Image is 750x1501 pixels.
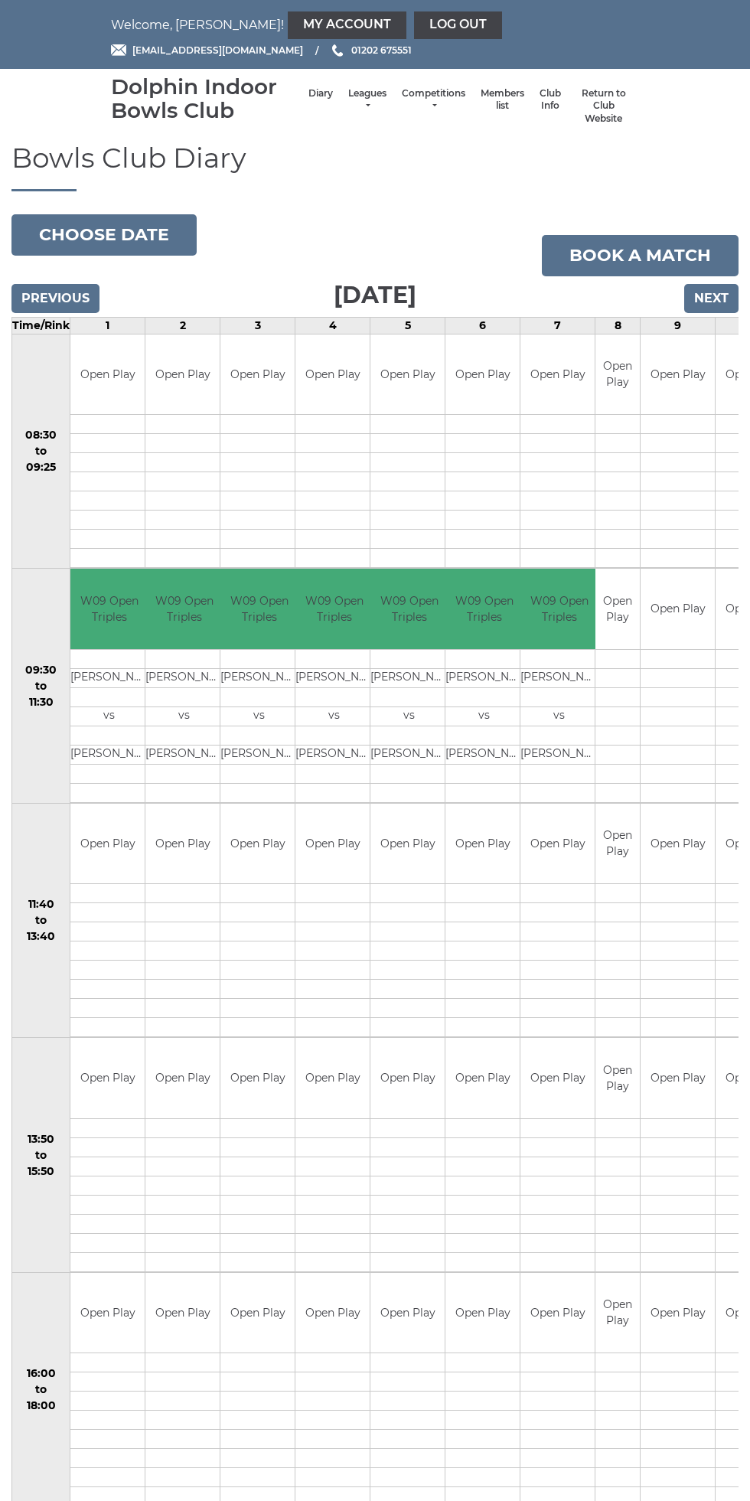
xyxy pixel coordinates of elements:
[520,668,598,687] td: [PERSON_NAME]
[145,668,223,687] td: [PERSON_NAME]
[520,1273,595,1353] td: Open Play
[12,569,70,804] td: 09:30 to 11:30
[220,804,295,884] td: Open Play
[684,284,739,313] input: Next
[445,1273,520,1353] td: Open Play
[295,804,370,884] td: Open Play
[70,334,145,415] td: Open Play
[520,317,595,334] td: 7
[370,317,445,334] td: 5
[145,804,220,884] td: Open Play
[520,569,598,649] td: W09 Open Triples
[540,87,561,113] a: Club Info
[520,334,595,415] td: Open Play
[295,569,373,649] td: W09 Open Triples
[370,1038,445,1118] td: Open Play
[11,143,739,191] h1: Bowls Club Diary
[295,1038,370,1118] td: Open Play
[295,668,373,687] td: [PERSON_NAME]
[111,75,301,122] div: Dolphin Indoor Bowls Club
[370,804,445,884] td: Open Play
[370,706,448,726] td: vs
[641,569,715,649] td: Open Play
[145,1038,220,1118] td: Open Play
[111,11,639,39] nav: Welcome, [PERSON_NAME]!
[145,334,220,415] td: Open Play
[595,334,640,415] td: Open Play
[70,745,148,764] td: [PERSON_NAME]
[12,803,70,1038] td: 11:40 to 13:40
[295,1273,370,1353] td: Open Play
[12,1038,70,1273] td: 13:50 to 15:50
[348,87,386,113] a: Leagues
[445,317,520,334] td: 6
[445,745,523,764] td: [PERSON_NAME]
[414,11,502,39] a: Log out
[445,804,520,884] td: Open Play
[145,317,220,334] td: 2
[132,44,303,56] span: [EMAIL_ADDRESS][DOMAIN_NAME]
[295,317,370,334] td: 4
[70,1038,145,1118] td: Open Play
[330,43,412,57] a: Phone us 01202 675551
[370,569,448,649] td: W09 Open Triples
[595,804,640,884] td: Open Play
[12,317,70,334] td: Time/Rink
[295,745,373,764] td: [PERSON_NAME]
[220,745,298,764] td: [PERSON_NAME]
[220,1273,295,1353] td: Open Play
[220,668,298,687] td: [PERSON_NAME]
[402,87,465,113] a: Competitions
[220,706,298,726] td: vs
[70,317,145,334] td: 1
[445,668,523,687] td: [PERSON_NAME]
[295,706,373,726] td: vs
[12,334,70,569] td: 08:30 to 09:25
[595,1038,640,1118] td: Open Play
[70,668,148,687] td: [PERSON_NAME]
[520,745,598,764] td: [PERSON_NAME]
[332,44,343,57] img: Phone us
[145,569,223,649] td: W09 Open Triples
[111,44,126,56] img: Email
[70,706,148,726] td: vs
[595,317,641,334] td: 8
[641,1038,715,1118] td: Open Play
[308,87,333,100] a: Diary
[220,317,295,334] td: 3
[11,214,197,256] button: Choose date
[370,1273,445,1353] td: Open Play
[111,43,303,57] a: Email [EMAIL_ADDRESS][DOMAIN_NAME]
[370,745,448,764] td: [PERSON_NAME]
[595,569,640,649] td: Open Play
[220,1038,295,1118] td: Open Play
[11,284,99,313] input: Previous
[595,1273,640,1353] td: Open Play
[445,569,523,649] td: W09 Open Triples
[220,334,295,415] td: Open Play
[641,334,715,415] td: Open Play
[445,706,523,726] td: vs
[370,668,448,687] td: [PERSON_NAME]
[641,1273,715,1353] td: Open Play
[70,569,148,649] td: W09 Open Triples
[520,706,598,726] td: vs
[370,334,445,415] td: Open Play
[295,334,370,415] td: Open Play
[445,334,520,415] td: Open Play
[145,745,223,764] td: [PERSON_NAME]
[641,317,716,334] td: 9
[288,11,406,39] a: My Account
[70,1273,145,1353] td: Open Play
[481,87,524,113] a: Members list
[70,804,145,884] td: Open Play
[520,1038,595,1118] td: Open Play
[445,1038,520,1118] td: Open Play
[145,1273,220,1353] td: Open Play
[542,235,739,276] a: Book a match
[220,569,298,649] td: W09 Open Triples
[145,706,223,726] td: vs
[351,44,412,56] span: 01202 675551
[520,804,595,884] td: Open Play
[576,87,631,126] a: Return to Club Website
